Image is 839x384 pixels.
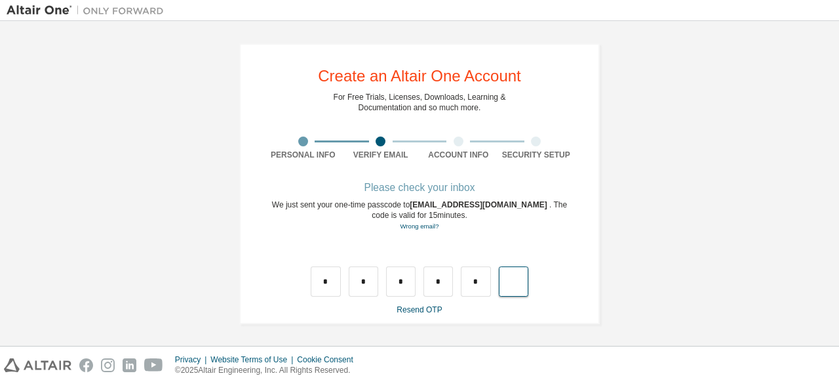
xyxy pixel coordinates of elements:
img: instagram.svg [101,358,115,372]
div: Website Terms of Use [210,354,297,365]
div: Cookie Consent [297,354,361,365]
div: Please check your inbox [264,184,575,192]
div: For Free Trials, Licenses, Downloads, Learning & Documentation and so much more. [334,92,506,113]
div: Privacy [175,354,210,365]
div: Security Setup [498,150,576,160]
div: Create an Altair One Account [318,68,521,84]
img: linkedin.svg [123,358,136,372]
div: We just sent your one-time passcode to . The code is valid for 15 minutes. [264,200,575,232]
img: facebook.svg [79,358,93,372]
a: Go back to the registration form [400,223,439,230]
a: Resend OTP [397,305,442,314]
img: Altair One [7,4,170,17]
div: Account Info [419,150,498,160]
div: Verify Email [342,150,420,160]
img: altair_logo.svg [4,358,71,372]
img: youtube.svg [144,358,163,372]
span: [EMAIL_ADDRESS][DOMAIN_NAME] [410,200,549,209]
div: Personal Info [264,150,342,160]
p: © 2025 Altair Engineering, Inc. All Rights Reserved. [175,365,361,376]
